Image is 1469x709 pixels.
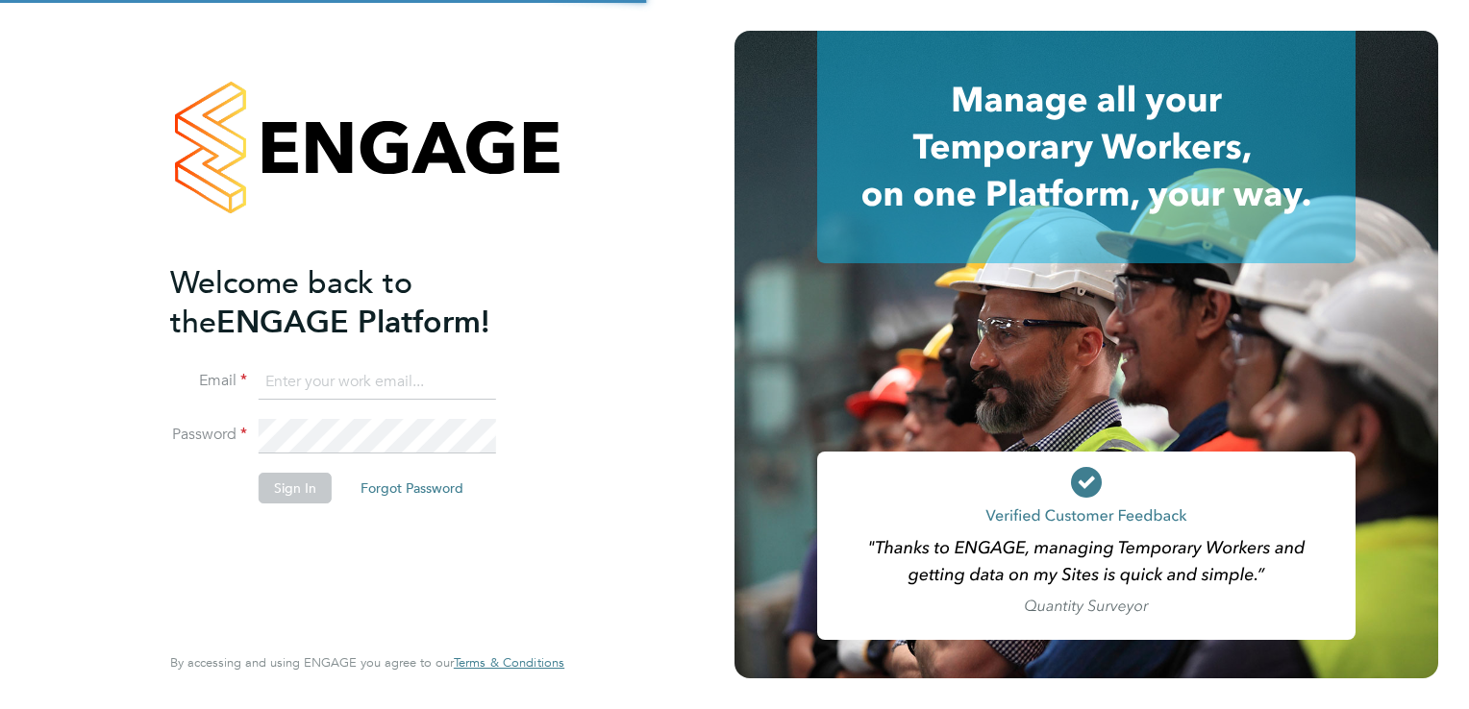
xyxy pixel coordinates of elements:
[170,425,247,445] label: Password
[170,371,247,391] label: Email
[259,473,332,503] button: Sign In
[259,365,496,400] input: Enter your work email...
[170,263,545,342] h2: ENGAGE Platform!
[170,264,412,341] span: Welcome back to the
[454,655,564,671] a: Terms & Conditions
[170,654,564,671] span: By accessing and using ENGAGE you agree to our
[454,654,564,671] span: Terms & Conditions
[345,473,479,503] button: Forgot Password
